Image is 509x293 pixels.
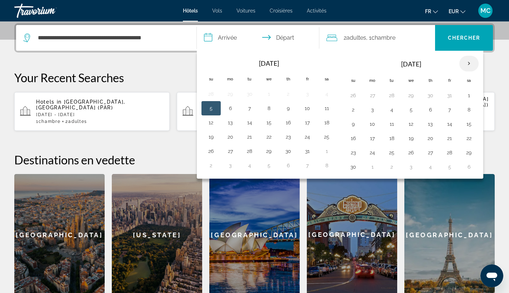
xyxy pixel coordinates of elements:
span: Hotels in [36,99,62,105]
button: Day 7 [302,160,313,170]
button: Day 10 [302,103,313,113]
button: Day 24 [302,132,313,142]
span: Vols [212,8,222,14]
button: Day 9 [283,103,294,113]
button: Change language [425,6,438,16]
button: Day 28 [386,90,398,100]
button: Day 1 [321,146,333,156]
button: Day 20 [425,133,436,143]
button: Day 7 [244,103,255,113]
button: Day 27 [225,146,236,156]
button: Select check in and out date [197,25,320,51]
span: Chambre [371,34,395,41]
button: Day 4 [386,105,398,115]
button: Day 28 [244,146,255,156]
button: Day 4 [321,89,333,99]
button: Day 21 [244,132,255,142]
button: Day 20 [225,132,236,142]
span: [GEOGRAPHIC_DATA], [GEOGRAPHIC_DATA] (PAR) [36,99,125,110]
button: Day 30 [348,162,359,172]
button: Day 6 [463,162,475,172]
th: [DATE] [363,55,459,73]
button: Day 2 [386,162,398,172]
button: Hotels in Sharm [GEOGRAPHIC_DATA], [GEOGRAPHIC_DATA] (SSH)[DATE] - [DATE]1Chambre3Adultes [177,92,332,131]
button: Day 8 [263,103,275,113]
button: Day 25 [321,132,333,142]
p: [DATE] - [DATE] [36,112,164,117]
button: Day 27 [425,148,436,158]
button: Day 1 [367,162,378,172]
button: Day 24 [367,148,378,158]
span: 2 [65,119,87,124]
span: Adultes [346,34,366,41]
button: Day 21 [444,133,455,143]
button: Day 27 [367,90,378,100]
button: Day 5 [444,162,455,172]
span: Chambre [39,119,61,124]
button: Day 5 [205,103,217,113]
button: Day 17 [367,133,378,143]
input: Search hotel destination [37,33,186,43]
button: Day 16 [283,118,294,128]
button: Day 3 [405,162,417,172]
button: Day 23 [348,148,359,158]
button: Day 29 [463,148,475,158]
button: Day 15 [463,119,475,129]
button: Day 30 [425,90,436,100]
button: Day 12 [205,118,217,128]
table: Left calendar grid [201,55,336,173]
a: Voitures [236,8,255,14]
button: Day 30 [283,146,294,156]
button: Hotels in [GEOGRAPHIC_DATA], [GEOGRAPHIC_DATA] (PAR)[DATE] - [DATE]1Chambre2Adultes [14,92,170,131]
span: Adultes [68,119,87,124]
button: Change currency [449,6,465,16]
button: Next month [459,55,479,72]
button: Day 15 [263,118,275,128]
button: Day 29 [405,90,417,100]
span: , 1 [366,33,395,43]
span: EUR [449,9,459,14]
button: Day 10 [367,119,378,129]
button: Day 22 [263,132,275,142]
button: Day 12 [405,119,417,129]
button: Day 22 [463,133,475,143]
button: Day 14 [444,119,455,129]
a: Activités [307,8,326,14]
button: Day 5 [405,105,417,115]
a: Hôtels [183,8,198,14]
button: Day 30 [244,89,255,99]
button: Day 8 [321,160,333,170]
button: Day 13 [425,119,436,129]
button: Day 26 [205,146,217,156]
a: Croisières [270,8,293,14]
button: Day 1 [263,89,275,99]
button: User Menu [476,3,495,18]
button: Day 26 [348,90,359,100]
button: Day 3 [367,105,378,115]
button: Search [435,25,493,51]
p: Your Recent Searches [14,70,495,85]
button: Day 3 [225,160,236,170]
th: [DATE] [221,55,317,71]
span: 2 [344,33,366,43]
button: Day 6 [283,160,294,170]
table: Right calendar grid [344,55,479,174]
button: Day 9 [348,119,359,129]
button: Day 7 [444,105,455,115]
button: Day 29 [263,146,275,156]
button: Day 2 [283,89,294,99]
span: MC [480,7,490,14]
button: Travelers: 2 adults, 0 children [319,25,435,51]
a: Travorium [14,1,86,20]
h2: Destinations en vedette [14,153,495,167]
button: Day 2 [348,105,359,115]
button: Day 4 [425,162,436,172]
button: Day 18 [386,133,398,143]
button: Day 13 [225,118,236,128]
button: Day 1 [463,90,475,100]
button: Day 2 [205,160,217,170]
